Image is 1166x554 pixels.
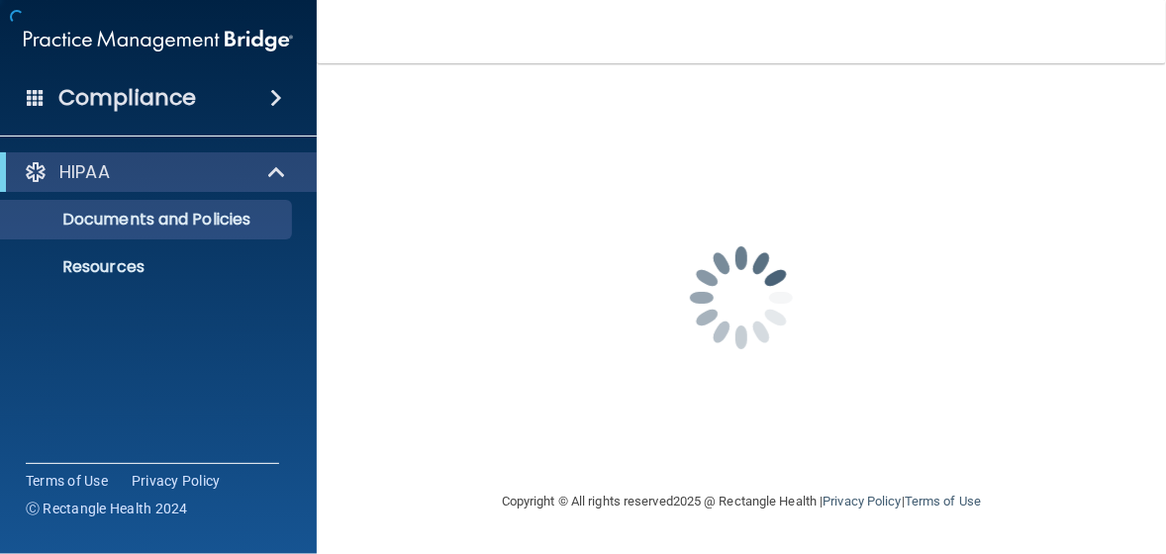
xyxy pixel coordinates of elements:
p: Documents and Policies [13,210,283,230]
iframe: Drift Widget Chat Controller [824,414,1142,493]
a: Privacy Policy [132,471,221,491]
h4: Compliance [58,84,196,112]
a: Privacy Policy [823,494,901,508]
img: PMB logo [24,21,293,60]
div: Copyright © All rights reserved 2025 @ Rectangle Health | | [380,470,1103,533]
span: Ⓒ Rectangle Health 2024 [26,499,188,518]
p: HIPAA [59,160,110,184]
a: Terms of Use [905,494,981,508]
a: HIPAA [24,160,287,184]
p: Resources [13,257,283,277]
a: Terms of Use [26,471,108,491]
img: spinner.e123f6fc.gif [642,199,840,397]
